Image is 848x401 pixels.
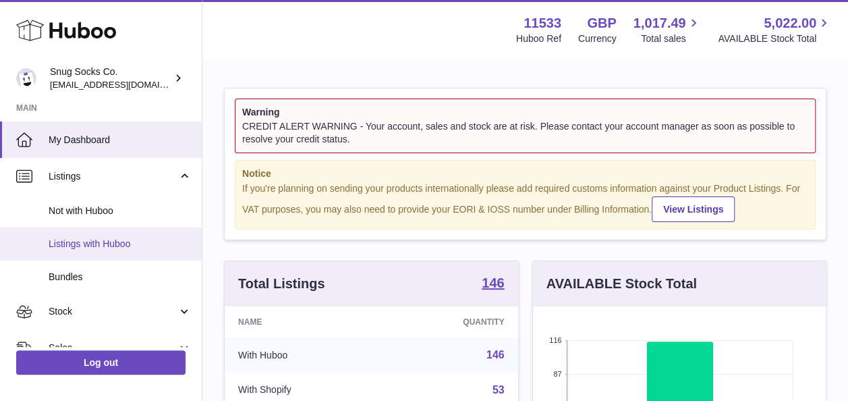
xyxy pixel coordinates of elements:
[242,120,808,146] div: CREDIT ALERT WARNING - Your account, sales and stock are at risk. Please contact your account man...
[764,14,816,32] span: 5,022.00
[641,32,701,45] span: Total sales
[49,238,192,250] span: Listings with Huboo
[516,32,561,45] div: Huboo Ref
[633,14,702,45] a: 1,017.49 Total sales
[50,65,171,91] div: Snug Socks Co.
[587,14,616,32] strong: GBP
[546,275,697,293] h3: AVAILABLE Stock Total
[49,134,192,146] span: My Dashboard
[718,14,832,45] a: 5,022.00 AVAILABLE Stock Total
[49,205,192,217] span: Not with Huboo
[49,170,177,183] span: Listings
[383,306,517,338] th: Quantity
[49,305,177,318] span: Stock
[718,32,832,45] span: AVAILABLE Stock Total
[16,350,186,375] a: Log out
[16,68,36,88] img: internalAdmin-11533@internal.huboo.com
[50,79,198,90] span: [EMAIL_ADDRESS][DOMAIN_NAME]
[242,182,808,223] div: If you're planning on sending your products internationally please add required customs informati...
[578,32,617,45] div: Currency
[242,106,808,119] strong: Warning
[486,349,505,360] a: 146
[225,306,383,338] th: Name
[549,336,561,344] text: 116
[482,276,504,290] strong: 146
[553,370,561,378] text: 87
[242,167,808,180] strong: Notice
[633,14,686,32] span: 1,017.49
[492,384,505,396] a: 53
[238,275,325,293] h3: Total Listings
[482,276,504,292] a: 146
[49,271,192,284] span: Bundles
[652,196,735,222] a: View Listings
[49,342,177,354] span: Sales
[524,14,561,32] strong: 11533
[225,338,383,373] td: With Huboo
